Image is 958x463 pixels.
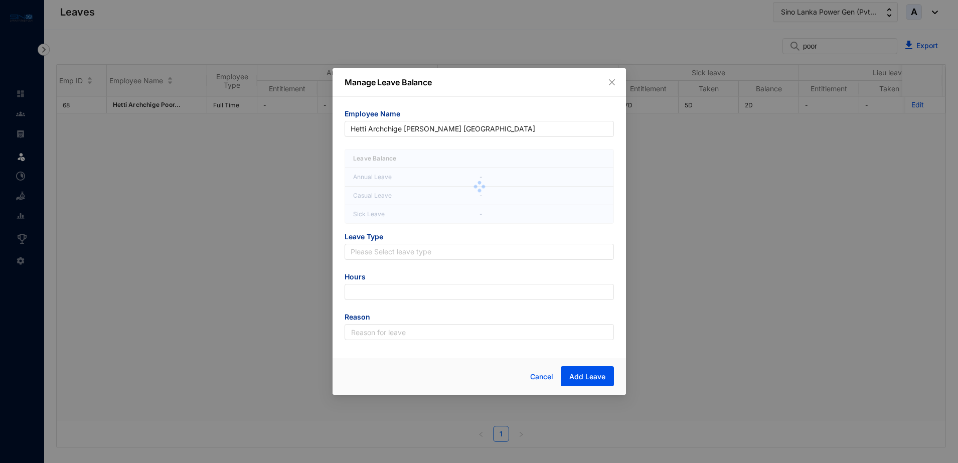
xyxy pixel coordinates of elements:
[351,121,608,136] span: Hetti Archchige Poorni Madhuthisari
[560,366,613,386] button: Add Leave
[345,272,614,284] span: Hours
[345,232,614,244] span: Leave Type
[345,312,614,324] span: Reason
[522,367,560,387] button: Cancel
[345,109,614,121] span: Employee Name
[606,77,617,88] button: Close
[345,324,614,340] input: Reason for leave
[530,371,553,382] span: Cancel
[345,76,614,88] p: Manage Leave Balance
[569,372,605,382] span: Add Leave
[608,78,616,86] span: close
